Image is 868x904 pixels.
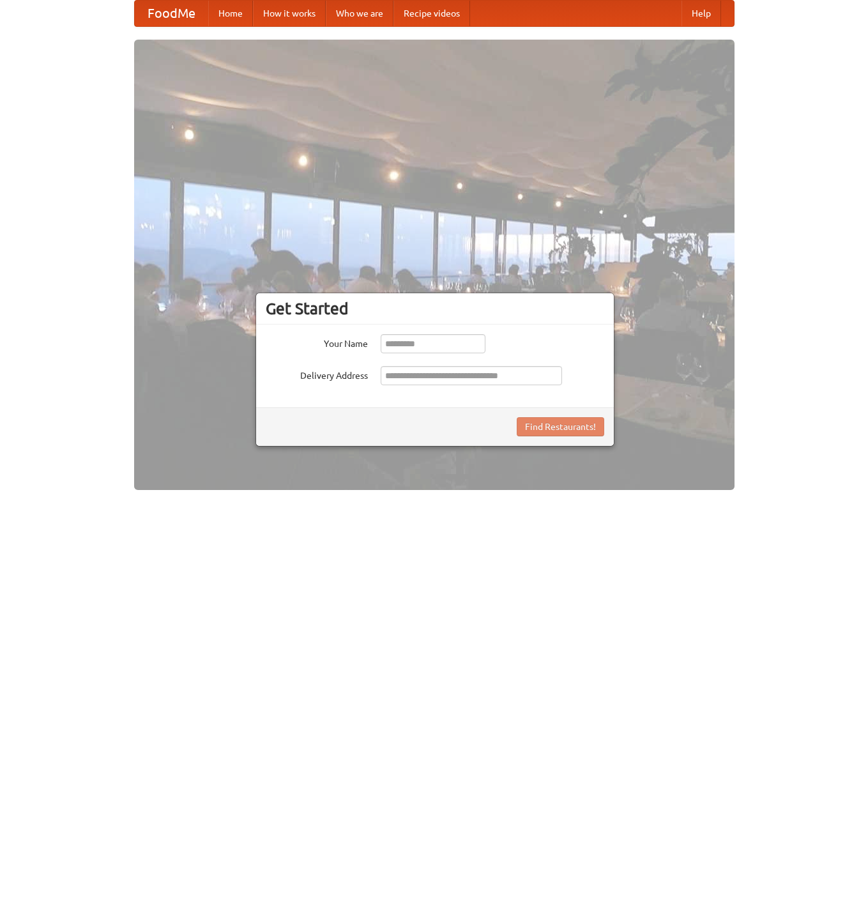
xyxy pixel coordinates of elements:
[135,1,208,26] a: FoodMe
[266,299,604,318] h3: Get Started
[517,417,604,436] button: Find Restaurants!
[266,366,368,382] label: Delivery Address
[208,1,253,26] a: Home
[326,1,393,26] a: Who we are
[266,334,368,350] label: Your Name
[253,1,326,26] a: How it works
[393,1,470,26] a: Recipe videos
[681,1,721,26] a: Help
